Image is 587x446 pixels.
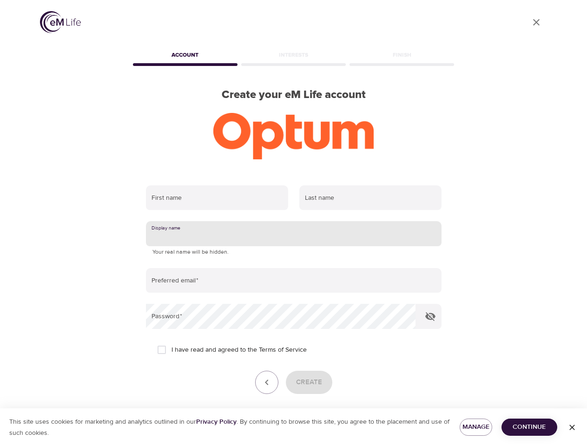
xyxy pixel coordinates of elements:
button: Manage [460,419,492,436]
img: logo [40,11,81,33]
img: Optum-logo-ora-RGB.png [213,113,374,159]
p: Your real name will be hidden. [152,248,435,257]
button: Continue [501,419,557,436]
a: Terms of Service [259,345,307,355]
a: close [525,11,547,33]
a: Privacy Policy [196,418,237,426]
h2: Create your eM Life account [131,88,456,102]
span: I have read and agreed to the [171,345,307,355]
span: Continue [509,421,550,433]
span: Manage [467,421,485,433]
